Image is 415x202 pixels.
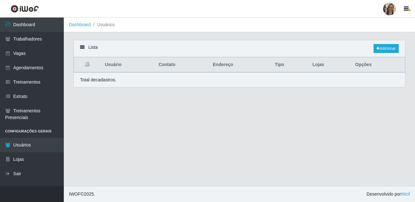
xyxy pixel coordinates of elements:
th: Tipo [271,57,309,72]
th: Usuário [101,57,155,72]
th: Contato [155,57,209,72]
nav: breadcrumb [64,18,415,32]
a: Dashboard [69,22,91,27]
th: Endereço [209,57,271,72]
span: Desenvolvido por [367,191,410,198]
span: IWOF [69,191,81,197]
th: Opções [352,57,405,72]
img: CoreUI Logo [11,5,39,13]
a: Adicionar [374,44,399,53]
span: © 2025 . [69,191,95,198]
th: Lojas [309,57,352,72]
li: Usuários [91,21,115,28]
div: Lista [74,40,405,57]
p: Total de cadastros. [80,77,116,83]
a: iWof [401,191,410,197]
